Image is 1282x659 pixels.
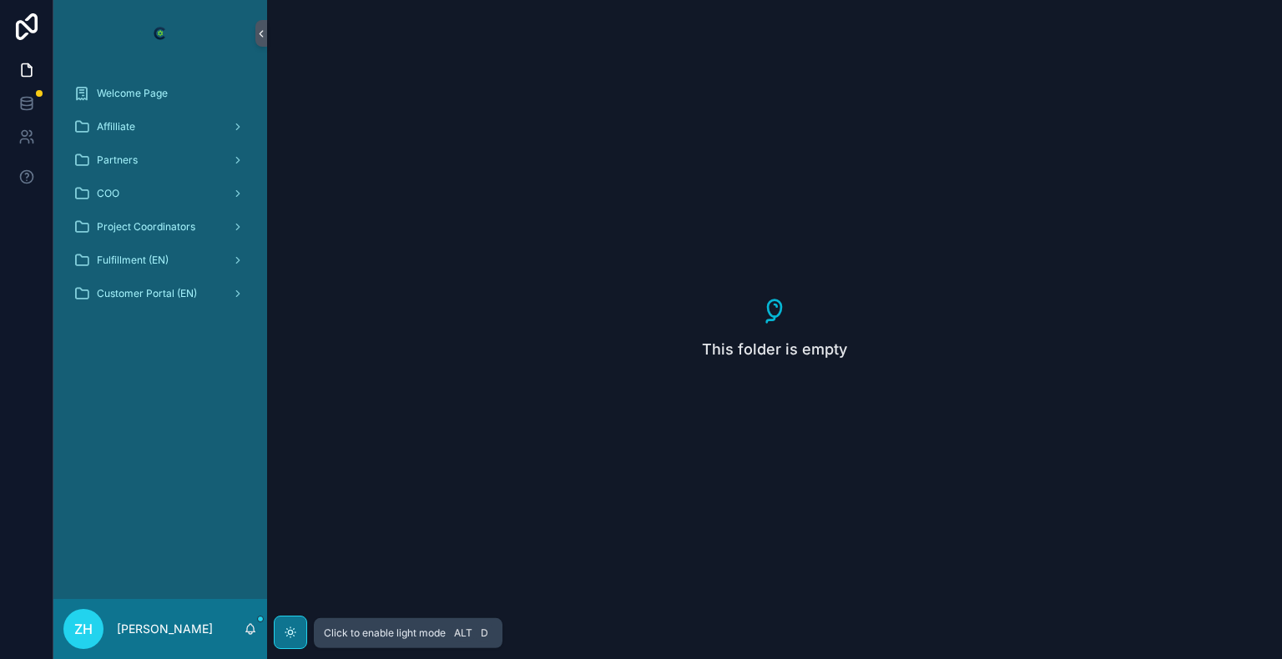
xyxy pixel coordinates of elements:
[147,20,174,47] img: App logo
[63,179,257,209] a: COO
[63,112,257,142] a: Affilliate
[454,626,472,640] span: Alt
[97,187,119,200] span: COO
[63,279,257,309] a: Customer Portal (EN)
[53,67,267,330] div: scrollable content
[97,153,138,167] span: Partners
[63,78,257,108] a: Welcome Page
[63,245,257,275] a: Fulfillment (EN)
[63,145,257,175] a: Partners
[702,338,847,361] span: This folder is empty
[74,619,93,639] span: ZH
[97,220,195,234] span: Project Coordinators
[97,87,168,100] span: Welcome Page
[477,626,491,640] span: D
[324,626,446,640] span: Click to enable light mode
[97,254,169,267] span: Fulfillment (EN)
[117,621,213,637] p: [PERSON_NAME]
[97,120,135,133] span: Affilliate
[97,287,197,300] span: Customer Portal (EN)
[63,212,257,242] a: Project Coordinators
